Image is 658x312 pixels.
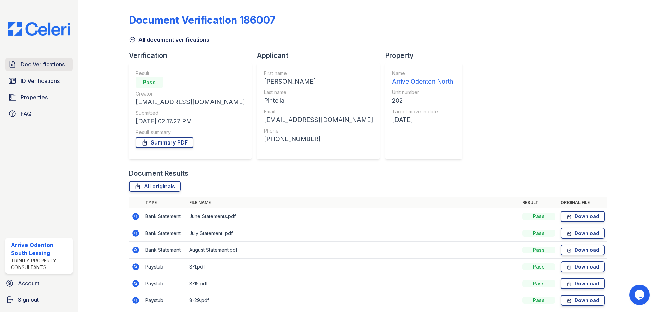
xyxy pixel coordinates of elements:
[385,51,467,60] div: Property
[558,197,607,208] th: Original file
[136,116,245,126] div: [DATE] 02:17:27 PM
[522,230,555,237] div: Pass
[561,295,605,306] a: Download
[264,89,373,96] div: Last name
[18,279,39,287] span: Account
[522,213,555,220] div: Pass
[186,208,520,225] td: June Statements.pdf
[522,263,555,270] div: Pass
[264,115,373,125] div: [EMAIL_ADDRESS][DOMAIN_NAME]
[186,292,520,309] td: 8-29.pdf
[136,90,245,97] div: Creator
[5,107,73,121] a: FAQ
[522,247,555,253] div: Pass
[129,181,181,192] a: All originals
[264,77,373,86] div: [PERSON_NAME]
[186,259,520,275] td: 8-1.pdf
[264,70,373,77] div: First name
[186,197,520,208] th: File name
[136,97,245,107] div: [EMAIL_ADDRESS][DOMAIN_NAME]
[186,275,520,292] td: 8-15.pdf
[392,96,453,105] div: 202
[21,60,65,68] span: Doc Verifications
[186,225,520,242] td: July Statement .pdf
[186,242,520,259] td: August Statement.pdf
[143,259,186,275] td: Paystub
[264,96,373,105] div: Pintella
[3,22,75,36] img: CE_Logo_Blue-a8612792a0a2168367f1c8372b55b34899dd931a85d93a1a3d3e32e68fde9ad4.png
[264,108,373,115] div: Email
[136,70,245,77] div: Result
[129,51,257,60] div: Verification
[143,225,186,242] td: Bank Statement
[11,257,70,271] div: Trinity Property Consultants
[21,110,32,118] span: FAQ
[136,129,245,136] div: Result summary
[392,70,453,77] div: Name
[264,127,373,134] div: Phone
[21,77,60,85] span: ID Verifications
[392,108,453,115] div: Target move in date
[522,297,555,304] div: Pass
[143,242,186,259] td: Bank Statement
[561,261,605,272] a: Download
[143,197,186,208] th: Type
[264,134,373,144] div: [PHONE_NUMBER]
[18,296,39,304] span: Sign out
[143,208,186,225] td: Bank Statement
[129,169,188,178] div: Document Results
[5,74,73,88] a: ID Verifications
[522,280,555,287] div: Pass
[561,211,605,222] a: Download
[21,93,48,101] span: Properties
[11,241,70,257] div: Arrive Odenton South Leasing
[561,245,605,255] a: Download
[129,14,276,26] div: Document Verification 186007
[5,58,73,71] a: Doc Verifications
[392,115,453,125] div: [DATE]
[143,275,186,292] td: Paystub
[3,276,75,290] a: Account
[3,293,75,307] a: Sign out
[5,90,73,104] a: Properties
[129,36,209,44] a: All document verifications
[136,137,193,148] a: Summary PDF
[561,228,605,239] a: Download
[629,285,651,305] iframe: chat widget
[257,51,385,60] div: Applicant
[520,197,558,208] th: Result
[392,89,453,96] div: Unit number
[136,110,245,116] div: Submitted
[392,77,453,86] div: Arrive Odenton North
[136,77,163,88] div: Pass
[392,70,453,86] a: Name Arrive Odenton North
[143,292,186,309] td: Paystub
[561,278,605,289] a: Download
